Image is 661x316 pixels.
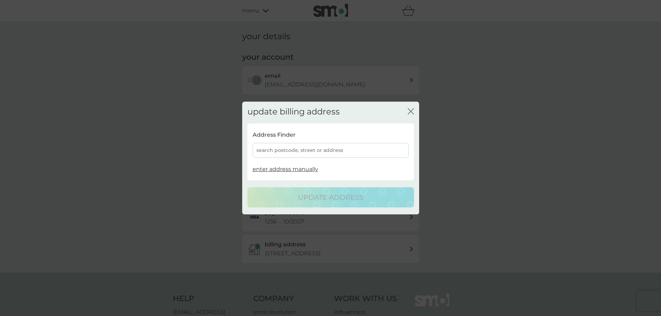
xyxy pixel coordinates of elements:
[253,165,318,174] button: enter address manually
[253,166,318,172] span: enter address manually
[247,187,414,207] button: update address
[253,143,409,158] div: search postcode, street or address
[298,192,363,203] p: update address
[247,107,340,117] h2: update billing address
[408,108,414,116] button: close
[253,130,296,139] p: Address Finder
